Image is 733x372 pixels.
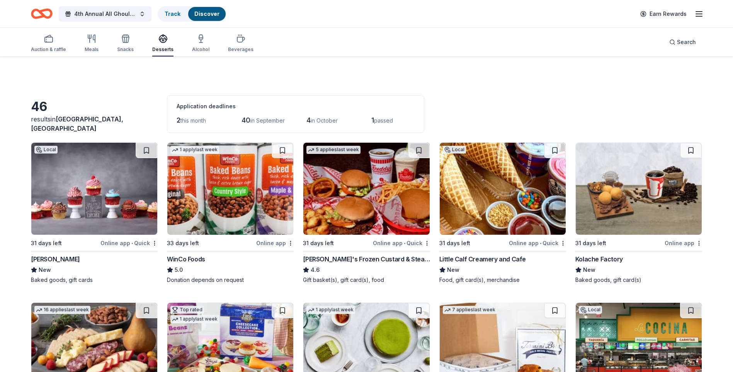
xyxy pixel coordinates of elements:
button: Snacks [117,31,134,56]
div: Meals [85,46,99,53]
button: Search [663,34,702,50]
span: 1 [371,116,374,124]
div: 46 [31,99,158,114]
div: Online app [665,238,702,248]
span: passed [374,117,393,124]
div: Local [443,146,466,154]
div: Kolache Factory [575,254,623,264]
img: Image for Freddy's Frozen Custard & Steakburgers [303,143,429,235]
div: Auction & raffle [31,46,66,53]
span: New [447,265,459,275]
div: Baked goods, gift cards [31,276,158,284]
button: Beverages [228,31,253,56]
span: 5.0 [175,265,183,275]
span: • [131,240,133,246]
span: [GEOGRAPHIC_DATA], [GEOGRAPHIC_DATA] [31,115,123,132]
div: Local [34,146,58,154]
a: Track [165,10,180,17]
span: 2 [177,116,180,124]
span: 4.6 [311,265,320,275]
span: New [583,265,595,275]
div: Online app [256,238,294,248]
div: Local [579,306,602,314]
div: Food, gift card(s), merchandise [439,276,566,284]
img: Image for Nadia Cakes [31,143,157,235]
span: 4 [306,116,311,124]
div: Online app Quick [100,238,158,248]
div: 1 apply last week [306,306,355,314]
div: Snacks [117,46,134,53]
div: 31 days left [303,239,334,248]
div: Beverages [228,46,253,53]
button: 4th Annual All Ghouls Gala [59,6,151,22]
a: Image for Little Calf Creamery and CafeLocal31 days leftOnline app•QuickLittle Calf Creamery and ... [439,142,566,284]
a: Home [31,5,53,23]
div: 1 apply last week [170,315,219,323]
button: Meals [85,31,99,56]
div: 16 applies last week [34,306,90,314]
span: in September [250,117,285,124]
div: [PERSON_NAME] [31,254,80,264]
div: Gift basket(s), gift card(s), food [303,276,430,284]
a: Image for Kolache Factory31 days leftOnline appKolache FactoryNewBaked goods, gift card(s) [575,142,702,284]
a: Image for Nadia CakesLocal31 days leftOnline app•Quick[PERSON_NAME]NewBaked goods, gift cards [31,142,158,284]
div: Top rated [170,306,204,314]
div: 31 days left [31,239,62,248]
div: 33 days left [167,239,199,248]
span: Search [677,38,696,47]
div: Baked goods, gift card(s) [575,276,702,284]
img: Image for WinCo Foods [167,143,293,235]
a: Image for WinCo Foods1 applylast week33 days leftOnline appWinCo Foods5.0Donation depends on request [167,142,294,284]
div: results [31,114,158,133]
span: in October [311,117,338,124]
span: 40 [241,116,250,124]
div: Desserts [152,46,173,53]
span: • [540,240,541,246]
span: this month [180,117,206,124]
a: Image for Freddy's Frozen Custard & Steakburgers5 applieslast week31 days leftOnline app•Quick[PE... [303,142,430,284]
span: 4th Annual All Ghouls Gala [74,9,136,19]
button: Alcohol [192,31,209,56]
div: 7 applies last week [443,306,497,314]
div: Online app Quick [509,238,566,248]
div: 31 days left [439,239,470,248]
div: 31 days left [575,239,606,248]
span: New [39,265,51,275]
button: TrackDiscover [158,6,226,22]
div: [PERSON_NAME]'s Frozen Custard & Steakburgers [303,254,430,264]
div: Little Calf Creamery and Cafe [439,254,526,264]
div: WinCo Foods [167,254,205,264]
span: • [404,240,405,246]
a: Earn Rewards [636,7,691,21]
button: Desserts [152,31,173,56]
img: Image for Little Calf Creamery and Cafe [440,143,566,235]
div: Donation depends on request [167,276,294,284]
span: in [31,115,123,132]
div: Alcohol [192,46,209,53]
div: 1 apply last week [170,146,219,154]
a: Discover [194,10,219,17]
div: Application deadlines [177,102,415,111]
div: 5 applies last week [306,146,361,154]
button: Auction & raffle [31,31,66,56]
img: Image for Kolache Factory [576,143,702,235]
div: Online app Quick [373,238,430,248]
